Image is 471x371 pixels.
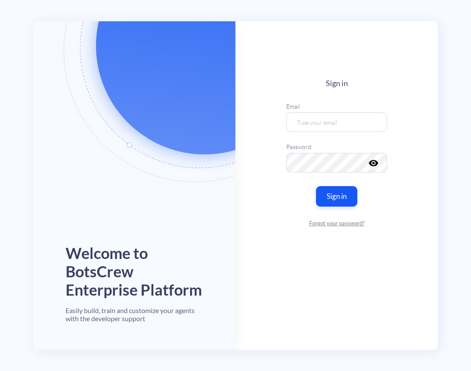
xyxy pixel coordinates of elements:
[286,219,387,228] a: Forgot your password?
[286,102,387,111] label: Email
[66,306,203,322] h4: Easily build, train and customize your agents with the developer support
[286,79,387,88] h4: Sign in
[286,112,387,132] input: Type your email
[368,158,379,168] i: visibility
[368,158,377,163] button: visibility
[66,244,203,299] h1: Welcome to BotsCrew Enterprise Platform
[286,142,387,151] label: Password
[316,186,357,207] button: Sign in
